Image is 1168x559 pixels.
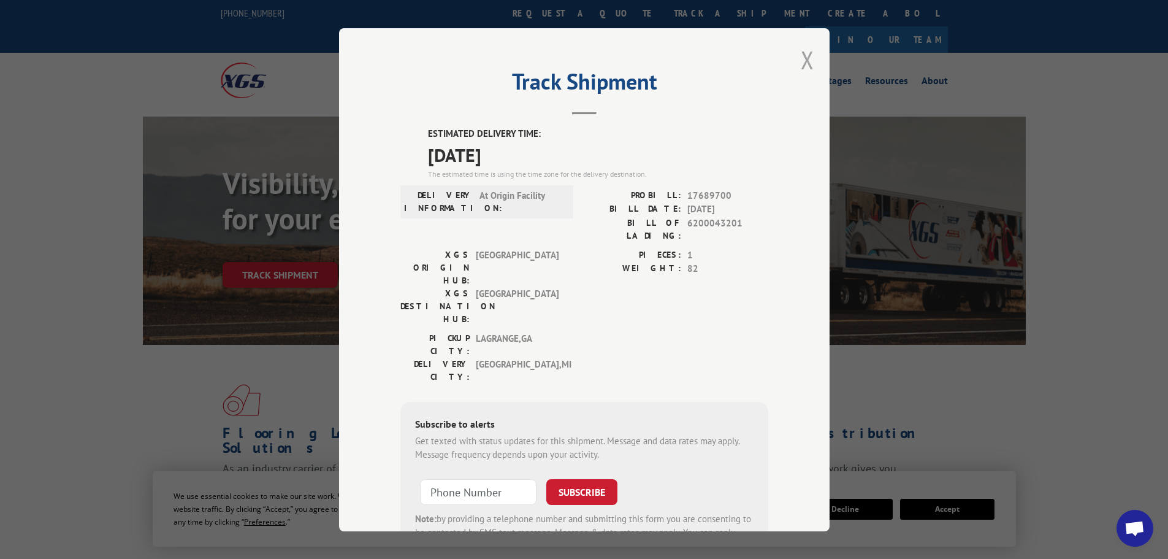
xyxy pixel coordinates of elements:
[584,248,681,262] label: PIECES:
[479,188,562,214] span: At Origin Facility
[687,262,768,276] span: 82
[476,287,559,325] span: [GEOGRAPHIC_DATA]
[420,479,536,504] input: Phone Number
[584,262,681,276] label: WEIGHT:
[415,512,754,553] div: by providing a telephone number and submitting this form you are consenting to be contacted by SM...
[476,357,559,383] span: [GEOGRAPHIC_DATA] , MI
[687,202,768,217] span: [DATE]
[415,434,754,461] div: Get texted with status updates for this shipment. Message and data rates may apply. Message frequ...
[404,188,473,214] label: DELIVERY INFORMATION:
[584,188,681,202] label: PROBILL:
[400,331,470,357] label: PICKUP CITY:
[428,141,768,168] span: [DATE]
[400,357,470,383] label: DELIVERY CITY:
[476,248,559,287] span: [GEOGRAPHIC_DATA]
[400,287,470,325] label: XGS DESTINATION HUB:
[400,248,470,287] label: XGS ORIGIN HUB:
[584,202,681,217] label: BILL DATE:
[428,127,768,141] label: ESTIMATED DELIVERY TIME:
[687,216,768,242] span: 6200043201
[687,188,768,202] span: 17689700
[415,416,754,434] div: Subscribe to alerts
[400,73,768,96] h2: Track Shipment
[687,248,768,262] span: 1
[1116,510,1153,547] div: Open chat
[546,479,617,504] button: SUBSCRIBE
[801,44,814,76] button: Close modal
[584,216,681,242] label: BILL OF LADING:
[428,168,768,179] div: The estimated time is using the time zone for the delivery destination.
[476,331,559,357] span: LAGRANGE , GA
[415,512,437,524] strong: Note:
